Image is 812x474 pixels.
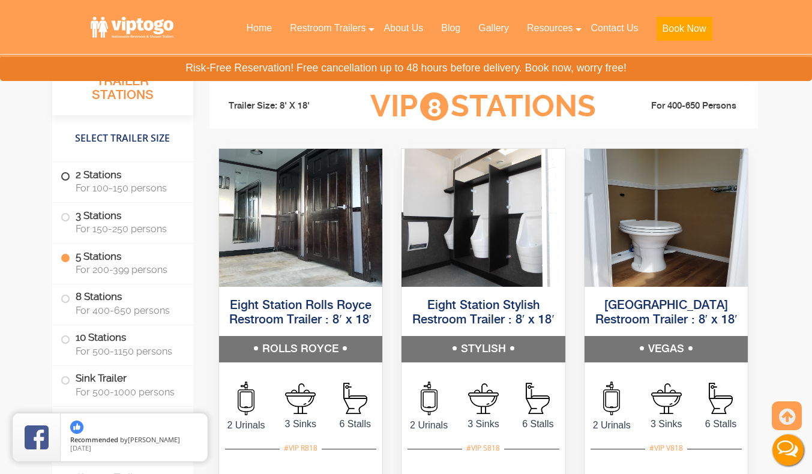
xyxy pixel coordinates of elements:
span: 2 Urinals [219,418,274,433]
label: 2 Stations [61,163,185,200]
a: [GEOGRAPHIC_DATA] Restroom Trailer : 8′ x 18′ [595,299,738,326]
img: an icon of stall [709,383,733,414]
img: an icon of sink [285,383,316,414]
img: thumbs up icon [70,421,83,434]
button: Book Now [657,17,712,41]
img: an icon of urinal [603,382,620,415]
label: Bunk Suite Trailer [61,407,185,433]
a: Blog [432,15,469,41]
span: Recommended [70,435,118,444]
span: 6 Stalls [511,417,565,431]
img: an icon of urinal [421,382,438,415]
span: 8 [420,92,448,121]
img: an icon of sink [651,383,682,414]
img: an icon of stall [526,383,550,414]
a: Resources [518,15,582,41]
h5: VEGAS [585,336,748,362]
img: An image of 8 station shower outside view [585,149,748,287]
span: 6 Stalls [328,417,382,431]
span: 3 Sinks [273,417,328,431]
a: Home [237,15,281,41]
span: 2 Urinals [401,418,456,433]
a: Book Now [648,15,721,48]
button: Live Chat [764,426,812,474]
a: Eight Station Rolls Royce Restroom Trailer : 8′ x 18′ [229,299,371,326]
h3: VIP Stations [352,90,615,123]
li: For 400-650 Persons [615,99,750,113]
h5: ROLLS ROYCE [219,336,383,362]
img: An image of 8 station shower outside view [401,149,565,287]
a: Eight Station Stylish Restroom Trailer : 8′ x 18′ [412,299,555,326]
h4: Select Trailer Size [52,121,193,156]
span: 3 Sinks [456,417,511,431]
a: Gallery [469,15,518,41]
img: an icon of sink [468,383,499,414]
label: 3 Stations [61,203,185,241]
a: Contact Us [582,15,647,41]
label: 10 Stations [61,325,185,362]
span: For 100-150 persons [76,183,179,194]
img: Review Rating [25,425,49,449]
span: For 500-1150 persons [76,346,179,357]
li: Trailer Size: 8' X 18' [218,88,352,124]
span: For 400-650 persons [76,305,179,316]
span: For 500-1000 persons [76,386,179,398]
span: by [70,436,198,445]
span: 2 Urinals [585,418,639,433]
span: For 150-250 persons [76,224,179,235]
span: [PERSON_NAME] [128,435,180,444]
span: 3 Sinks [639,417,694,431]
a: About Us [374,15,432,41]
img: an icon of urinal [238,382,254,415]
h3: All Restroom Trailer Stations [52,57,193,115]
div: #VIP V818 [645,440,687,456]
a: Restroom Trailers [281,15,374,41]
span: For 200-399 persons [76,265,179,276]
img: an icon of stall [343,383,367,414]
label: 8 Stations [61,285,185,322]
label: 5 Stations [61,244,185,281]
div: #VIP S818 [462,440,504,456]
label: Sink Trailer [61,366,185,403]
span: [DATE] [70,443,91,452]
h5: STYLISH [401,336,565,362]
img: An image of 8 station shower outside view [219,149,383,287]
span: 6 Stalls [694,417,748,431]
div: #VIP R818 [280,440,322,456]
